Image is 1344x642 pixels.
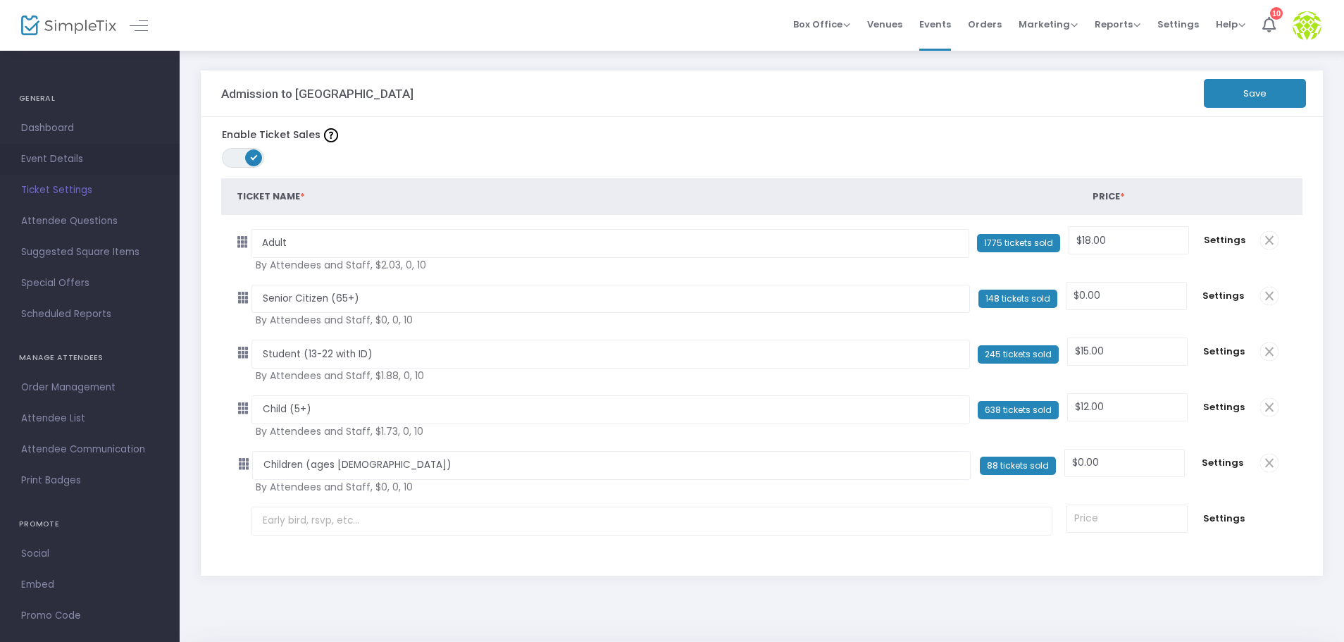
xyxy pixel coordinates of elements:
span: Social [21,545,158,563]
span: Settings [1157,6,1199,42]
h3: Admission to [GEOGRAPHIC_DATA] [221,87,413,101]
span: Events [919,6,951,42]
span: Ticket Name [237,190,305,203]
span: Event Details [21,150,158,168]
span: Dashboard [21,119,158,137]
span: By Attendees and Staff, $0, 0, 10 [256,313,890,328]
input: Early bird, rsvp, etc... [252,451,971,480]
span: Print Badges [21,471,158,490]
span: Attendee List [21,409,158,428]
span: By Attendees and Staff, $0, 0, 10 [256,480,890,495]
span: By Attendees and Staff, $1.73, 0, 10 [256,424,890,439]
input: Price [1068,338,1187,365]
span: Help [1216,18,1245,31]
span: Box Office [793,18,850,31]
input: Early bird, rsvp, etc... [251,340,970,369]
input: Early bird, rsvp, etc... [251,285,970,314]
span: Settings [1202,512,1246,526]
span: 638 tickets sold [978,401,1059,419]
input: Price [1065,450,1184,476]
h4: MANAGE ATTENDEES [19,344,161,372]
span: Promo Code [21,607,158,625]
span: Settings [1203,233,1246,247]
span: Embed [21,576,158,594]
span: Attendee Questions [21,212,158,230]
span: Settings [1202,345,1246,359]
span: Reports [1095,18,1140,31]
span: Settings [1199,456,1245,470]
input: Early bird, rsvp, etc... [251,507,1053,536]
h4: GENERAL [19,85,161,113]
input: Price [1069,227,1188,254]
img: question-mark [324,128,338,142]
span: Venues [867,6,902,42]
span: Price [1093,190,1125,203]
h4: PROMOTE [19,510,161,538]
input: Early bird, rsvp, etc... [251,229,969,258]
span: Order Management [21,378,158,397]
input: Early bird, rsvp, etc... [251,395,970,424]
button: Save [1204,79,1306,108]
input: Price [1068,394,1187,421]
span: Attendee Communication [21,440,158,459]
span: Marketing [1019,18,1078,31]
span: 1775 tickets sold [977,234,1060,252]
span: By Attendees and Staff, $2.03, 0, 10 [256,258,890,273]
input: Price [1067,505,1186,532]
span: By Attendees and Staff, $1.88, 0, 10 [256,369,890,383]
span: 88 tickets sold [980,457,1056,475]
span: Orders [968,6,1002,42]
span: Settings [1202,400,1246,414]
span: Special Offers [21,274,158,292]
span: Settings [1201,289,1246,303]
label: Enable Ticket Sales [222,128,338,142]
span: ON [251,154,258,161]
input: Price [1066,283,1186,309]
span: Scheduled Reports [21,305,158,323]
span: Ticket Settings [21,181,158,199]
span: 245 tickets sold [978,345,1059,364]
div: 10 [1270,7,1283,20]
span: Suggested Square Items [21,243,158,261]
span: 148 tickets sold [978,290,1057,308]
